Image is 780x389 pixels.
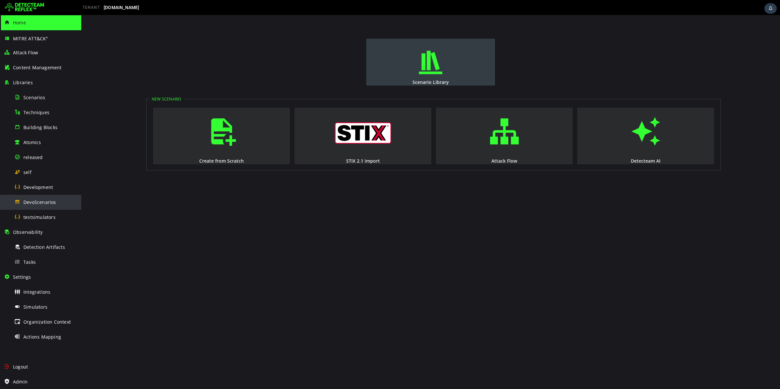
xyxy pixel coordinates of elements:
[13,35,48,42] span: MITRE ATT&CK
[23,244,65,250] span: Detection Artifacts
[23,139,41,145] span: Atomics
[23,259,36,265] span: Tasks
[23,184,53,190] span: Development
[495,143,633,149] div: Detecteam AI
[71,143,209,149] div: Create from Scratch
[23,94,45,101] span: Scenarios
[354,143,492,149] div: Attack Flow
[68,81,102,87] legend: New Scenario
[213,93,350,149] button: STIX 2.1 import
[5,2,44,13] img: Detecteam logo
[253,107,310,129] img: logo_stix.svg
[23,169,32,175] span: self
[285,24,414,71] button: Scenario Library
[764,3,777,14] div: Task Notifications
[13,79,33,86] span: Libraries
[355,93,491,149] button: Attack Flow
[23,109,49,115] span: Techniques
[13,64,62,71] span: Content Management
[13,49,38,56] span: Attack Flow
[284,64,414,70] div: Scenario Library
[213,143,351,149] div: STIX 2.1 import
[13,364,28,370] span: Logout
[83,5,101,10] span: TENANT:
[13,229,43,235] span: Observability
[13,20,26,26] span: Home
[23,304,47,310] span: Simulators
[46,36,48,39] sup: ®
[13,274,31,280] span: Settings
[23,319,71,325] span: Organization Context
[13,379,28,385] span: Admin
[23,289,50,295] span: Integrations
[104,5,139,10] span: [DOMAIN_NAME]
[23,334,61,340] span: Actions Mapping
[72,93,209,149] button: Create from Scratch
[496,93,633,149] button: Detecteam AI
[23,199,56,205] span: DevoScenarios
[23,154,43,160] span: released
[23,124,58,130] span: Building Blocks
[23,214,56,220] span: testsimulators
